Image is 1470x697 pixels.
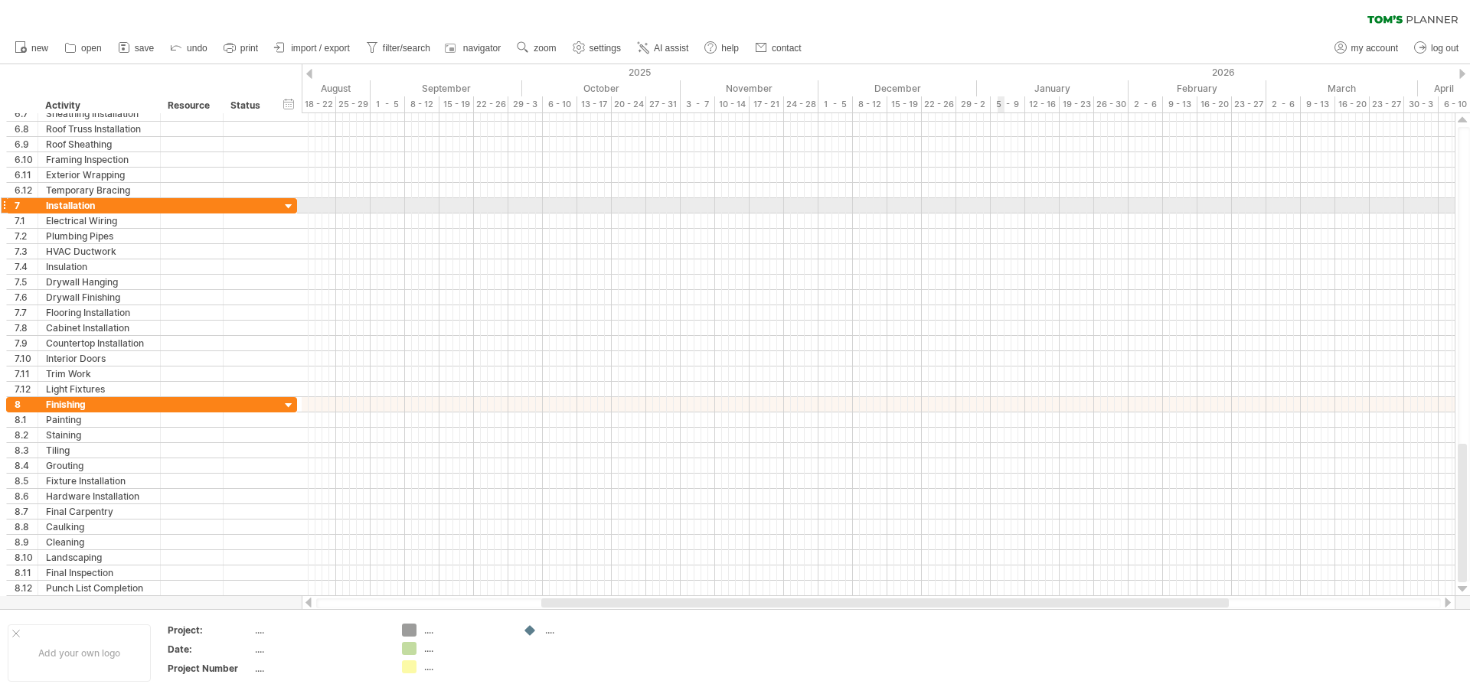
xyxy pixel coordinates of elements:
a: zoom [513,38,560,58]
div: 9 - 13 [1163,96,1197,112]
div: 6.12 [15,183,38,197]
div: Light Fixtures [46,382,152,396]
div: 7.8 [15,321,38,335]
div: 8.12 [15,581,38,595]
span: new [31,43,48,54]
div: Landscaping [46,550,152,565]
a: save [114,38,158,58]
div: 25 - 29 [336,96,371,112]
div: Grouting [46,458,152,473]
div: 7.6 [15,290,38,305]
div: Add your own logo [8,624,151,682]
div: November 2025 [681,80,818,96]
div: Countertop Installation [46,336,152,350]
a: undo [166,38,212,58]
div: Hardware Installation [46,489,152,503]
div: 9 - 13 [1301,96,1335,112]
div: 15 - 19 [887,96,922,112]
a: AI assist [633,38,693,58]
span: settings [590,43,621,54]
div: 8.8 [15,519,38,534]
div: 8.11 [15,565,38,580]
div: .... [424,624,508,637]
div: 17 - 21 [750,96,784,112]
div: 7.2 [15,229,38,243]
span: save [135,43,154,54]
div: 7.3 [15,244,38,259]
div: Cleaning [46,535,152,549]
div: September 2025 [371,80,522,96]
div: 8 - 12 [405,96,439,112]
div: Roof Truss Installation [46,122,152,136]
div: Drywall Hanging [46,275,152,289]
span: print [240,43,258,54]
div: 13 - 17 [577,96,612,112]
div: 7.12 [15,382,38,396]
div: 7.7 [15,305,38,320]
a: help [701,38,743,58]
a: open [60,38,106,58]
span: open [81,43,102,54]
div: 1 - 5 [818,96,853,112]
div: .... [255,624,384,637]
div: Caulking [46,519,152,534]
div: 30 - 3 [1404,96,1439,112]
div: December 2025 [818,80,977,96]
div: 23 - 27 [1370,96,1404,112]
div: .... [424,660,508,673]
span: log out [1431,43,1459,54]
a: log out [1410,38,1463,58]
span: import / export [291,43,350,54]
div: 6.9 [15,137,38,151]
div: 18 - 22 [302,96,336,112]
a: import / export [270,38,354,58]
div: Interior Doors [46,351,152,366]
div: March 2026 [1266,80,1418,96]
div: 27 - 31 [646,96,681,112]
div: 26 - 30 [1094,96,1129,112]
div: 22 - 26 [474,96,508,112]
div: 8 [15,397,38,412]
div: Painting [46,412,152,427]
div: 8.2 [15,428,38,442]
div: 29 - 2 [956,96,991,112]
div: Cabinet Installation [46,321,152,335]
div: Fixture Installation [46,474,152,488]
div: Project: [168,624,252,637]
div: 6.10 [15,152,38,167]
div: Framing Inspection [46,152,152,167]
a: new [11,38,53,58]
div: 2 - 6 [1266,96,1301,112]
div: 6 - 10 [543,96,577,112]
div: 29 - 3 [508,96,543,112]
div: Roof Sheathing [46,137,152,151]
div: Date: [168,643,252,656]
div: Punch List Completion [46,581,152,595]
div: Status [230,98,264,113]
div: Project Number [168,662,252,675]
div: Flooring Installation [46,305,152,320]
div: 3 - 7 [681,96,715,112]
div: Installation [46,198,152,213]
div: 7.5 [15,275,38,289]
div: .... [255,643,384,656]
div: 8.9 [15,535,38,549]
div: 19 - 23 [1060,96,1094,112]
div: .... [424,642,508,655]
div: Exterior Wrapping [46,168,152,182]
div: January 2026 [977,80,1129,96]
div: 8.1 [15,412,38,427]
div: Trim Work [46,366,152,381]
span: filter/search [383,43,430,54]
div: 16 - 20 [1335,96,1370,112]
div: Finishing [46,397,152,412]
div: 7 [15,198,38,213]
div: 6.8 [15,122,38,136]
div: 24 - 28 [784,96,818,112]
div: Temporary Bracing [46,183,152,197]
div: Resource [168,98,214,113]
a: filter/search [362,38,435,58]
span: help [721,43,739,54]
div: Final Carpentry [46,504,152,519]
div: .... [545,624,629,637]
